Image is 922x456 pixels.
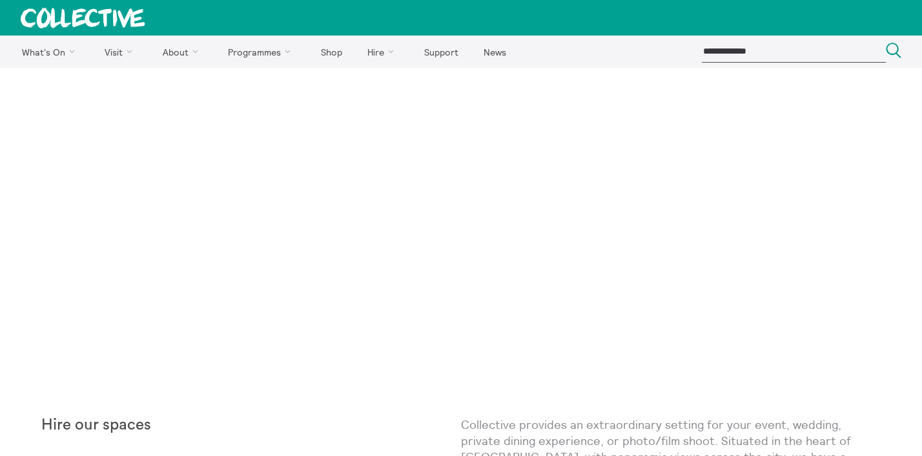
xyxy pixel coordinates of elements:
strong: Hire [41,417,71,433]
a: About [151,36,214,68]
a: Support [413,36,469,68]
a: Shop [309,36,353,68]
a: Hire [356,36,411,68]
a: Visit [94,36,149,68]
a: News [472,36,517,68]
a: What's On [10,36,91,68]
a: Programmes [217,36,307,68]
strong: our spaces [75,417,151,433]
